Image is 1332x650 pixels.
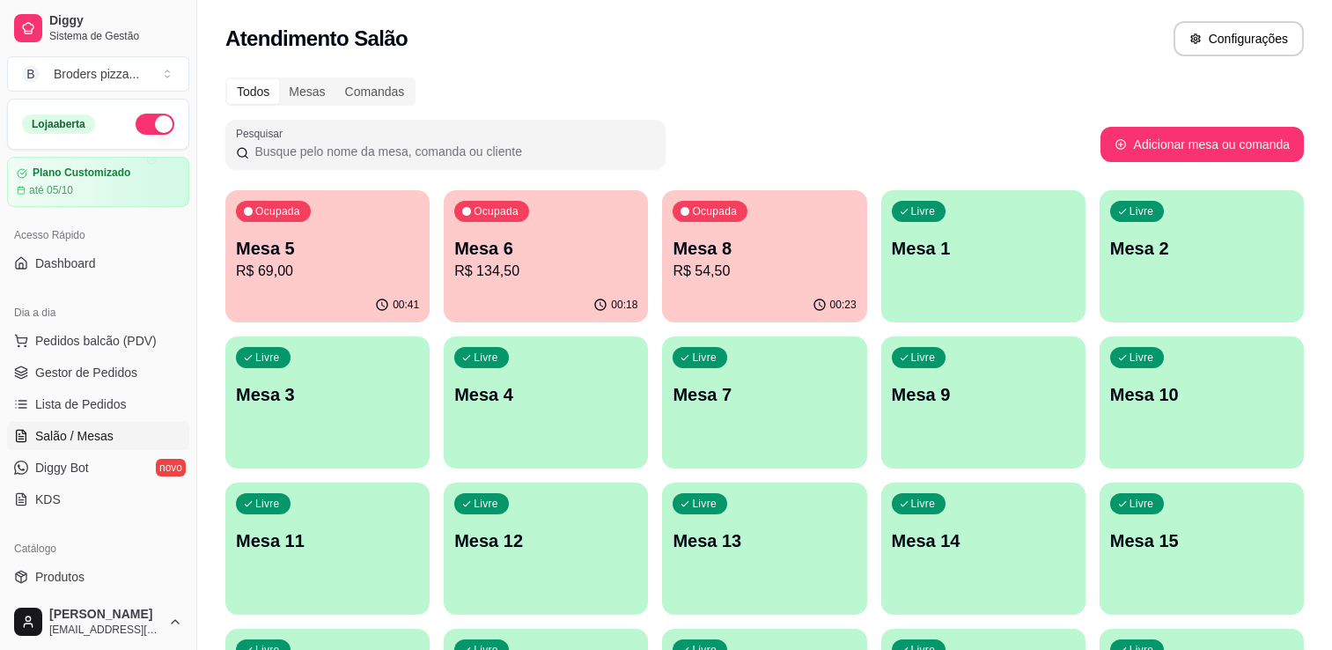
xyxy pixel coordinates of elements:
[227,79,279,104] div: Todos
[692,497,717,511] p: Livre
[474,351,498,365] p: Livre
[881,190,1085,322] button: LivreMesa 1
[474,497,498,511] p: Livre
[611,298,637,312] p: 00:18
[249,143,655,160] input: Pesquisar
[33,166,130,180] article: Plano Customizado
[35,332,157,350] span: Pedidos balcão (PDV)
[673,382,856,407] p: Mesa 7
[136,114,174,135] button: Alterar Status
[444,336,648,469] button: LivreMesa 4
[35,255,96,272] span: Dashboard
[35,364,137,381] span: Gestor de Pedidos
[1110,236,1293,261] p: Mesa 2
[225,25,408,53] h2: Atendimento Salão
[35,395,127,413] span: Lista de Pedidos
[911,351,936,365] p: Livre
[1100,127,1304,162] button: Adicionar mesa ou comanda
[892,382,1075,407] p: Mesa 9
[225,336,430,469] button: LivreMesa 3
[236,236,419,261] p: Mesa 5
[673,236,856,261] p: Mesa 8
[892,528,1075,553] p: Mesa 14
[7,327,189,355] button: Pedidos balcão (PDV)
[255,204,300,218] p: Ocupada
[7,390,189,418] a: Lista de Pedidos
[673,261,856,282] p: R$ 54,50
[7,485,189,513] a: KDS
[7,358,189,387] a: Gestor de Pedidos
[49,13,182,29] span: Diggy
[35,568,85,586] span: Produtos
[7,601,189,643] button: [PERSON_NAME][EMAIL_ADDRESS][DOMAIN_NAME]
[662,483,866,615] button: LivreMesa 13
[1110,528,1293,553] p: Mesa 15
[7,535,189,563] div: Catálogo
[7,563,189,591] a: Produtos
[881,336,1085,469] button: LivreMesa 9
[673,528,856,553] p: Mesa 13
[1100,336,1304,469] button: LivreMesa 10
[255,497,280,511] p: Livre
[454,236,637,261] p: Mesa 6
[22,114,95,134] div: Loja aberta
[911,204,936,218] p: Livre
[7,221,189,249] div: Acesso Rápido
[49,29,182,43] span: Sistema de Gestão
[7,157,189,207] a: Plano Customizadoaté 05/10
[7,422,189,450] a: Salão / Mesas
[1110,382,1293,407] p: Mesa 10
[255,351,280,365] p: Livre
[54,65,139,83] div: Broders pizza ...
[662,336,866,469] button: LivreMesa 7
[236,528,419,553] p: Mesa 11
[1100,483,1304,615] button: LivreMesa 15
[454,261,637,282] p: R$ 134,50
[1130,497,1154,511] p: Livre
[454,382,637,407] p: Mesa 4
[7,56,189,92] button: Select a team
[49,607,161,623] span: [PERSON_NAME]
[7,7,189,49] a: DiggySistema de Gestão
[692,204,737,218] p: Ocupada
[49,623,161,637] span: [EMAIL_ADDRESS][DOMAIN_NAME]
[7,249,189,277] a: Dashboard
[444,190,648,322] button: OcupadaMesa 6R$ 134,5000:18
[335,79,415,104] div: Comandas
[1130,351,1154,365] p: Livre
[35,459,89,476] span: Diggy Bot
[225,190,430,322] button: OcupadaMesa 5R$ 69,0000:41
[225,483,430,615] button: LivreMesa 11
[474,204,519,218] p: Ocupada
[35,491,61,508] span: KDS
[892,236,1075,261] p: Mesa 1
[1174,21,1304,56] button: Configurações
[393,298,419,312] p: 00:41
[692,351,717,365] p: Livre
[236,382,419,407] p: Mesa 3
[7,454,189,482] a: Diggy Botnovo
[279,79,335,104] div: Mesas
[662,190,866,322] button: OcupadaMesa 8R$ 54,5000:23
[35,427,114,445] span: Salão / Mesas
[830,298,857,312] p: 00:23
[1100,190,1304,322] button: LivreMesa 2
[7,299,189,327] div: Dia a dia
[22,65,40,83] span: B
[236,126,289,141] label: Pesquisar
[454,528,637,553] p: Mesa 12
[911,497,936,511] p: Livre
[444,483,648,615] button: LivreMesa 12
[1130,204,1154,218] p: Livre
[29,183,73,197] article: até 05/10
[881,483,1085,615] button: LivreMesa 14
[236,261,419,282] p: R$ 69,00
